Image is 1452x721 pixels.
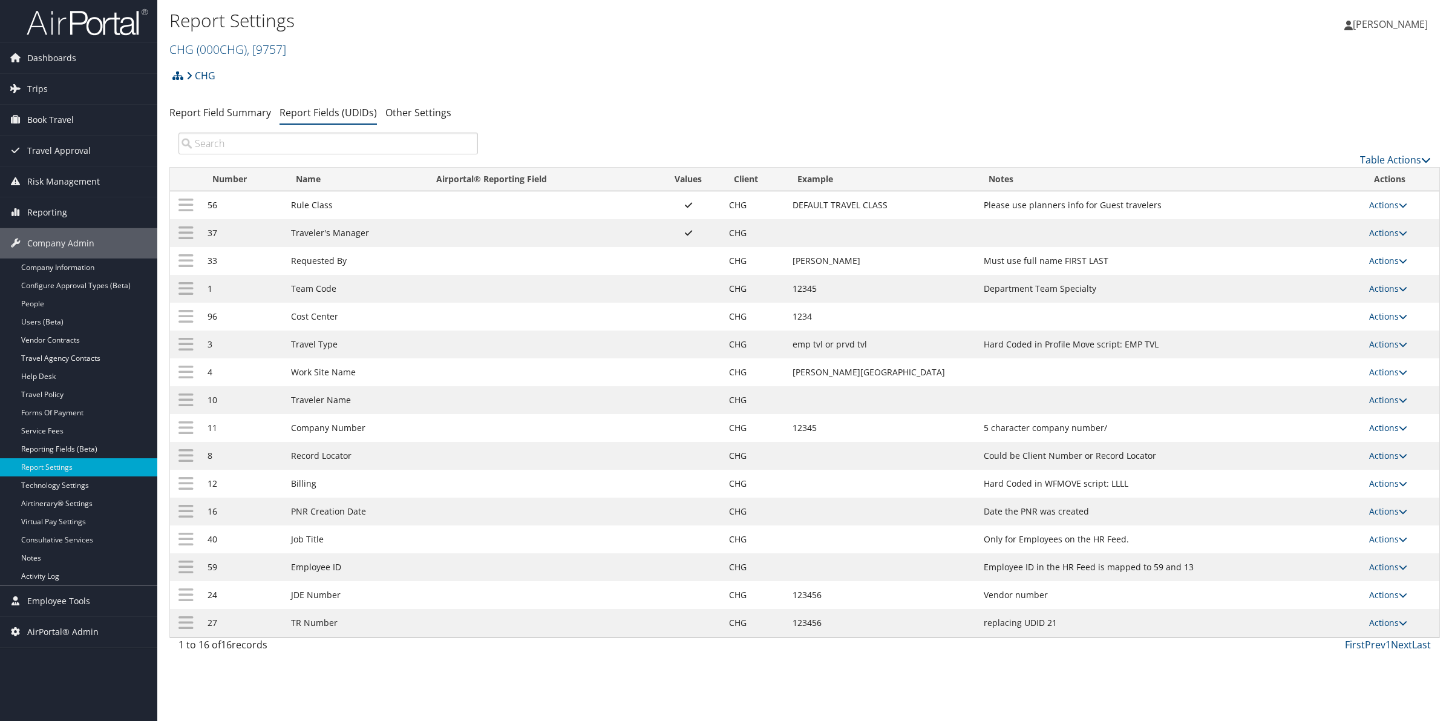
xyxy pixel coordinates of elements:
a: CHG [186,64,215,88]
td: Company Number [285,414,426,442]
td: 12345 [786,414,978,442]
span: Employee Tools [27,586,90,616]
td: CHG [723,581,786,609]
a: Actions [1369,227,1407,239]
td: Job Title [285,525,426,553]
td: Record Locator [285,442,426,470]
input: Search [178,133,478,154]
td: 5 character company number/ [978,414,1363,442]
a: Actions [1369,422,1407,433]
td: 16 [201,498,284,525]
td: replacing UDID 21 [978,609,1363,637]
a: Actions [1369,561,1407,573]
h1: Report Settings [169,8,1016,33]
td: Please use planners info for Guest travelers [978,191,1363,219]
td: [PERSON_NAME][GEOGRAPHIC_DATA] [786,358,978,386]
td: CHG [723,331,786,358]
img: airportal-logo.png [27,8,148,36]
a: Actions [1369,505,1407,517]
td: CHG [723,470,786,498]
span: Company Admin [27,228,94,258]
th: Name [285,168,426,191]
a: Actions [1369,311,1407,322]
a: Report Field Summary [169,106,271,119]
td: Traveler Name [285,386,426,414]
span: Travel Approval [27,136,91,166]
td: Hard Coded in Profile Move script: EMP TVL [978,331,1363,358]
a: Report Fields (UDIDs) [280,106,377,119]
a: Table Actions [1360,153,1431,166]
td: 59 [201,553,284,581]
div: 1 to 16 of records [178,637,478,658]
th: Client [723,168,786,191]
td: Rule Class [285,191,426,219]
a: Actions [1369,589,1407,601]
td: 40 [201,525,284,553]
a: Actions [1369,283,1407,294]
td: CHG [723,247,786,275]
td: Traveler's Manager [285,219,426,247]
th: Notes [978,168,1363,191]
td: JDE Number [285,581,426,609]
th: Number [201,168,284,191]
td: 12345 [786,275,978,303]
td: CHG [723,525,786,553]
span: AirPortal® Admin [27,617,99,647]
a: Next [1391,638,1412,651]
td: Team Code [285,275,426,303]
td: Must use full name FIRST LAST [978,247,1363,275]
td: 11 [201,414,284,442]
td: 123456 [786,609,978,637]
a: [PERSON_NAME] [1344,6,1440,42]
td: 1234 [786,303,978,331]
a: Actions [1369,338,1407,350]
td: Billing [285,470,426,498]
td: [PERSON_NAME] [786,247,978,275]
td: Only for Employees on the HR Feed. [978,525,1363,553]
span: Book Travel [27,105,74,135]
span: [PERSON_NAME] [1353,18,1428,31]
span: Dashboards [27,43,76,73]
a: Actions [1369,478,1407,489]
span: Risk Management [27,166,100,197]
td: Employee ID [285,553,426,581]
td: PNR Creation Date [285,498,426,525]
span: Trips [27,74,48,104]
td: CHG [723,498,786,525]
td: CHG [723,275,786,303]
td: CHG [723,191,786,219]
td: Employee ID in the HR Feed is mapped to 59 and 13 [978,553,1363,581]
span: Reporting [27,197,67,228]
td: 1 [201,275,284,303]
span: 16 [221,638,232,651]
a: Actions [1369,617,1407,628]
td: Vendor number [978,581,1363,609]
td: CHG [723,219,786,247]
td: CHG [723,414,786,442]
td: Requested By [285,247,426,275]
a: Other Settings [385,106,451,119]
td: 12 [201,470,284,498]
td: 96 [201,303,284,331]
a: 1 [1385,638,1391,651]
span: ( 000CHG ) [197,41,247,58]
th: Actions [1363,168,1439,191]
td: emp tvl or prvd tvl [786,331,978,358]
td: TR Number [285,609,426,637]
a: Actions [1369,450,1407,461]
a: Last [1412,638,1431,651]
a: First [1345,638,1365,651]
a: Actions [1369,366,1407,378]
td: 24 [201,581,284,609]
td: Department Team Specialty [978,275,1363,303]
td: Travel Type [285,331,426,358]
td: Work Site Name [285,358,426,386]
th: Values [653,168,723,191]
th: : activate to sort column descending [170,168,201,191]
a: CHG [169,41,286,58]
a: Actions [1369,255,1407,266]
a: Actions [1369,199,1407,211]
td: Could be Client Number or Record Locator [978,442,1363,470]
a: Prev [1365,638,1385,651]
td: CHG [723,609,786,637]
